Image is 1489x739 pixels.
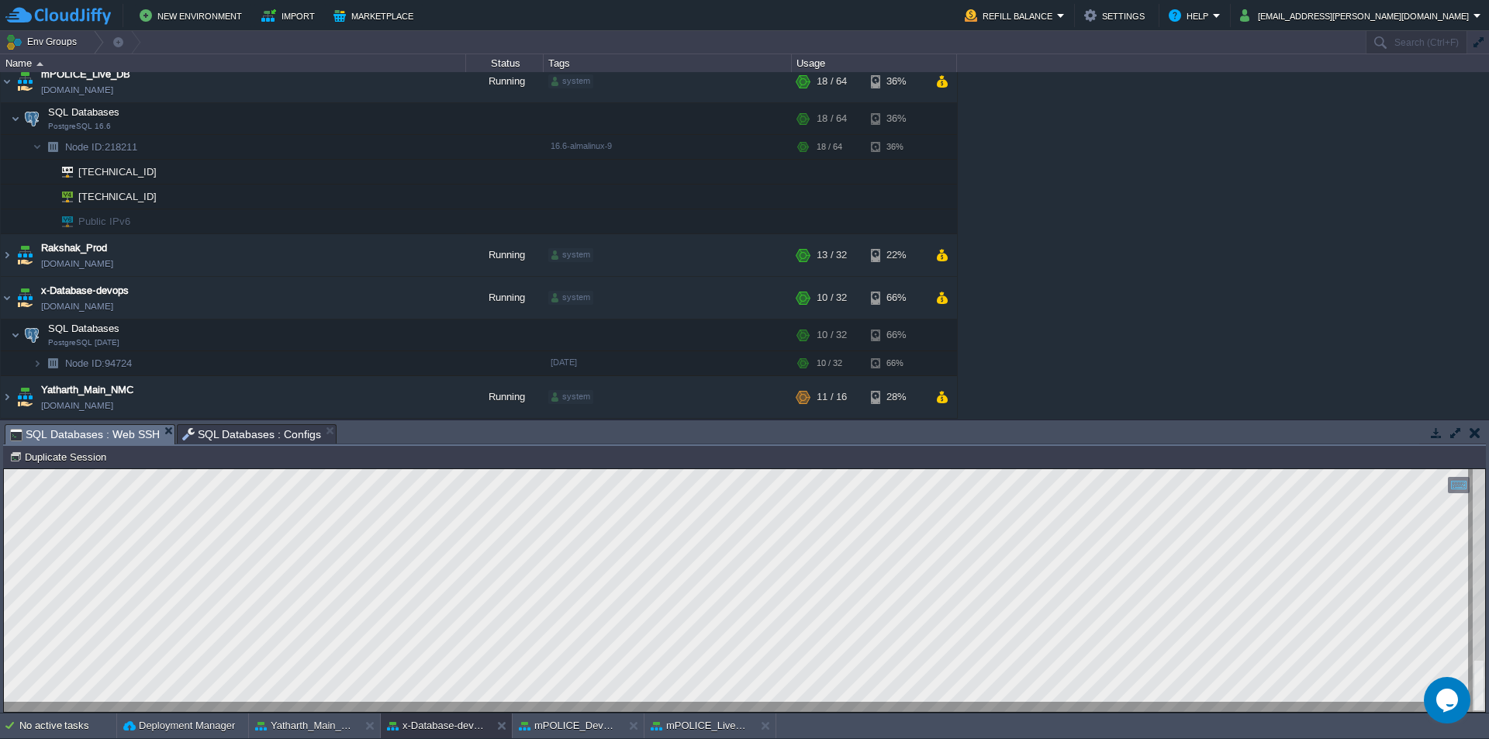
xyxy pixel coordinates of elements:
[387,718,485,734] button: x-Database-devops
[77,185,159,209] span: [TECHNICAL_ID]
[42,209,51,233] img: AMDAwAAAACH5BAEAAAAALAAAAAABAAEAAAICRAEAOw==
[42,135,64,159] img: AMDAwAAAACH5BAEAAAAALAAAAAABAAEAAAICRAEAOw==
[817,135,842,159] div: 18 / 64
[817,277,847,319] div: 10 / 32
[41,299,113,314] span: [DOMAIN_NAME]
[77,191,159,202] a: [TECHNICAL_ID]
[871,319,921,351] div: 66%
[548,390,593,404] div: system
[14,277,36,319] img: AMDAwAAAACH5BAEAAAAALAAAAAABAAEAAAICRAEAOw==
[47,106,122,118] a: SQL DatabasesPostgreSQL 16.6
[77,166,159,178] a: [TECHNICAL_ID]
[5,31,82,53] button: Env Groups
[466,60,544,102] div: Running
[871,234,921,276] div: 22%
[140,6,247,25] button: New Environment
[551,357,577,367] span: [DATE]
[871,60,921,102] div: 36%
[41,256,113,271] a: [DOMAIN_NAME]
[1,60,13,102] img: AMDAwAAAACH5BAEAAAAALAAAAAABAAEAAAICRAEAOw==
[871,103,921,134] div: 36%
[9,450,111,464] button: Duplicate Session
[182,425,322,444] span: SQL Databases : Configs
[466,234,544,276] div: Running
[21,103,43,134] img: AMDAwAAAACH5BAEAAAAALAAAAAABAAEAAAICRAEAOw==
[47,322,122,335] span: SQL Databases
[1,376,13,418] img: AMDAwAAAACH5BAEAAAAALAAAAAABAAEAAAICRAEAOw==
[1,234,13,276] img: AMDAwAAAACH5BAEAAAAALAAAAAABAAEAAAICRAEAOw==
[5,6,111,26] img: CloudJiffy
[64,140,140,154] span: 218211
[47,105,122,119] span: SQL Databases
[41,82,113,98] span: [DOMAIN_NAME]
[817,234,847,276] div: 13 / 32
[51,160,73,184] img: AMDAwAAAACH5BAEAAAAALAAAAAABAAEAAAICRAEAOw==
[65,141,105,153] span: Node ID:
[2,54,465,72] div: Name
[817,103,847,134] div: 18 / 64
[65,357,105,369] span: Node ID:
[548,74,593,88] div: system
[1,277,13,319] img: AMDAwAAAACH5BAEAAAAALAAAAAABAAEAAAICRAEAOw==
[41,398,113,413] a: [DOMAIN_NAME]
[51,185,73,209] img: AMDAwAAAACH5BAEAAAAALAAAAAABAAEAAAICRAEAOw==
[466,376,544,418] div: Running
[14,234,36,276] img: AMDAwAAAACH5BAEAAAAALAAAAAABAAEAAAICRAEAOw==
[467,54,543,72] div: Status
[544,54,791,72] div: Tags
[871,376,921,418] div: 28%
[1084,6,1149,25] button: Settings
[871,351,921,375] div: 66%
[817,351,842,375] div: 10 / 32
[261,6,320,25] button: Import
[255,718,353,734] button: Yatharth_Main_NMC
[42,351,64,375] img: AMDAwAAAACH5BAEAAAAALAAAAAABAAEAAAICRAEAOw==
[466,277,544,319] div: Running
[651,718,748,734] button: mPOLICE_Live_DB
[817,60,847,102] div: 18 / 64
[1424,677,1473,723] iframe: chat widget
[41,240,107,256] a: Rakshak_Prod
[871,135,921,159] div: 36%
[64,140,140,154] a: Node ID:218211
[47,323,122,334] a: SQL DatabasesPostgreSQL [DATE]
[551,141,612,150] span: 16.6-almalinux-9
[1240,6,1473,25] button: [EMAIL_ADDRESS][PERSON_NAME][DOMAIN_NAME]
[48,122,111,131] span: PostgreSQL 16.6
[965,6,1057,25] button: Refill Balance
[519,718,617,734] button: mPOLICE_Dev_App
[64,357,134,370] span: 94724
[41,382,133,398] a: Yatharth_Main_NMC
[42,185,51,209] img: AMDAwAAAACH5BAEAAAAALAAAAAABAAEAAAICRAEAOw==
[14,376,36,418] img: AMDAwAAAACH5BAEAAAAALAAAAAABAAEAAAICRAEAOw==
[14,60,36,102] img: AMDAwAAAACH5BAEAAAAALAAAAAABAAEAAAICRAEAOw==
[548,248,593,262] div: system
[77,216,133,227] a: Public IPv6
[36,62,43,66] img: AMDAwAAAACH5BAEAAAAALAAAAAABAAEAAAICRAEAOw==
[123,718,235,734] button: Deployment Manager
[48,338,119,347] span: PostgreSQL [DATE]
[33,135,42,159] img: AMDAwAAAACH5BAEAAAAALAAAAAABAAEAAAICRAEAOw==
[871,277,921,319] div: 66%
[41,283,129,299] a: x-Database-devops
[77,209,133,233] span: Public IPv6
[793,54,956,72] div: Usage
[19,713,116,738] div: No active tasks
[11,319,20,351] img: AMDAwAAAACH5BAEAAAAALAAAAAABAAEAAAICRAEAOw==
[41,67,130,82] a: mPOLICE_Live_DB
[77,160,159,184] span: [TECHNICAL_ID]
[548,291,593,305] div: system
[21,319,43,351] img: AMDAwAAAACH5BAEAAAAALAAAAAABAAEAAAICRAEAOw==
[1169,6,1213,25] button: Help
[42,160,51,184] img: AMDAwAAAACH5BAEAAAAALAAAAAABAAEAAAICRAEAOw==
[10,425,160,444] span: SQL Databases : Web SSH
[33,351,42,375] img: AMDAwAAAACH5BAEAAAAALAAAAAABAAEAAAICRAEAOw==
[51,209,73,233] img: AMDAwAAAACH5BAEAAAAALAAAAAABAAEAAAICRAEAOw==
[64,357,134,370] a: Node ID:94724
[11,103,20,134] img: AMDAwAAAACH5BAEAAAAALAAAAAABAAEAAAICRAEAOw==
[333,6,418,25] button: Marketplace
